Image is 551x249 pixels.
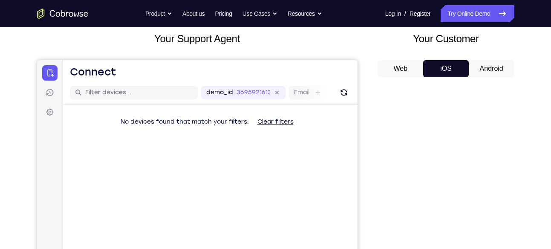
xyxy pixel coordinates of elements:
button: Android [469,60,514,77]
button: Product [145,5,172,22]
a: Try Online Demo [441,5,514,22]
button: Use Cases [242,5,277,22]
span: / [404,9,406,19]
button: Web [378,60,424,77]
h2: Your Customer [378,31,514,46]
button: iOS [423,60,469,77]
a: About us [182,5,205,22]
a: Go to the home page [37,9,88,19]
button: Resources [288,5,322,22]
a: Log In [385,5,401,22]
a: Register [410,5,430,22]
h2: Your Support Agent [37,31,358,46]
a: Pricing [215,5,232,22]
